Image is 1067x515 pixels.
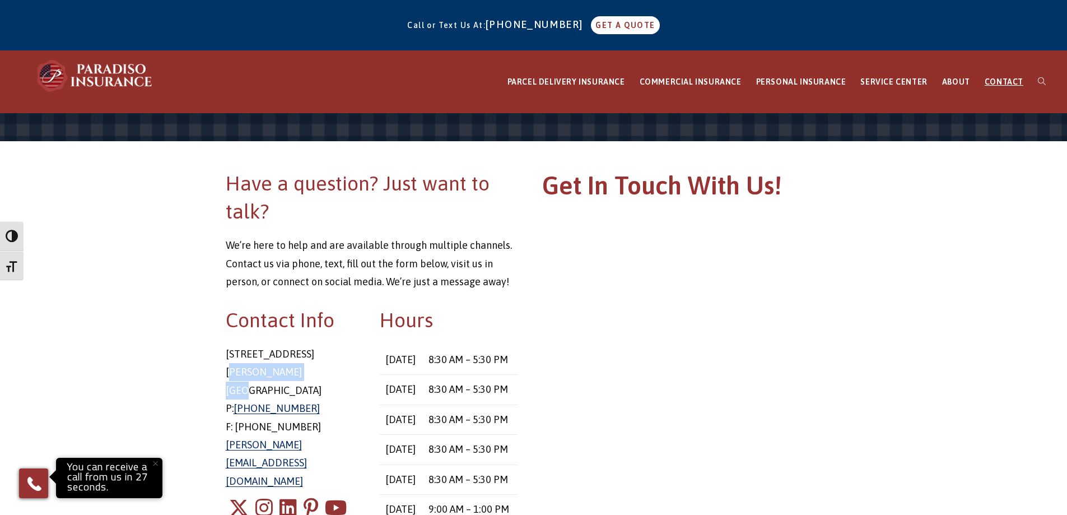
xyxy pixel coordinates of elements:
time: 8:30 AM – 5:30 PM [428,443,508,455]
img: Paradiso Insurance [34,59,157,92]
span: CONTACT [985,77,1023,86]
time: 8:30 AM – 5:30 PM [428,414,508,425]
a: ABOUT [935,51,977,113]
td: [DATE] [380,435,422,465]
h2: Contact Info [226,306,364,334]
p: [STREET_ADDRESS] [PERSON_NAME][GEOGRAPHIC_DATA] P: F: [PHONE_NUMBER] [226,345,364,490]
a: [PHONE_NUMBER] [486,18,589,30]
h2: Hours [380,306,518,334]
a: PARCEL DELIVERY INSURANCE [500,51,632,113]
span: Call or Text Us At: [407,21,486,30]
a: GET A QUOTE [591,16,659,34]
span: ABOUT [942,77,970,86]
time: 8:30 AM – 5:30 PM [428,474,508,485]
a: COMMERCIAL INSURANCE [632,51,749,113]
td: [DATE] [380,405,422,434]
a: [PERSON_NAME][EMAIL_ADDRESS][DOMAIN_NAME] [226,439,307,487]
span: SERVICE CENTER [860,77,927,86]
p: We’re here to help and are available through multiple channels. Contact us via phone, text, fill ... [226,236,518,291]
a: CONTACT [977,51,1031,113]
h1: Get In Touch With Us! [542,169,835,208]
time: 9:00 AM – 1:00 PM [428,503,509,515]
a: PERSONAL INSURANCE [749,51,854,113]
td: [DATE] [380,465,422,494]
time: 8:30 AM – 5:30 PM [428,383,508,395]
span: PARCEL DELIVERY INSURANCE [507,77,625,86]
td: [DATE] [380,345,422,375]
h2: Have a question? Just want to talk? [226,169,518,226]
time: 8:30 AM – 5:30 PM [428,354,508,365]
td: [DATE] [380,375,422,405]
span: PERSONAL INSURANCE [756,77,846,86]
a: SERVICE CENTER [853,51,934,113]
a: [PHONE_NUMBER] [234,402,320,414]
span: COMMERCIAL INSURANCE [640,77,742,86]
